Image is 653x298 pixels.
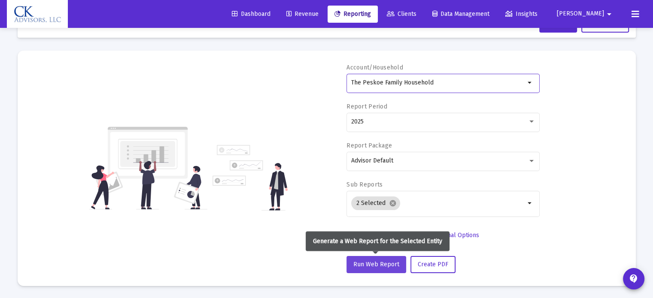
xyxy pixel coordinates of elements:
[346,64,403,71] label: Account/Household
[387,10,416,18] span: Clients
[13,6,61,23] img: Dashboard
[351,157,393,164] span: Advisor Default
[213,145,288,211] img: reporting-alt
[346,181,383,188] label: Sub Reports
[328,6,378,23] a: Reporting
[410,256,456,273] button: Create PDF
[351,79,525,86] input: Search or select an account or household
[557,10,604,18] span: [PERSON_NAME]
[432,10,489,18] span: Data Management
[604,6,614,23] mat-icon: arrow_drop_down
[498,6,544,23] a: Insights
[353,232,413,239] span: Select Custom Period
[525,78,535,88] mat-icon: arrow_drop_down
[279,6,325,23] a: Revenue
[547,5,625,22] button: [PERSON_NAME]
[380,6,423,23] a: Clients
[351,118,364,125] span: 2025
[346,142,392,149] label: Report Package
[89,126,207,211] img: reporting
[429,232,479,239] span: Additional Options
[353,261,399,268] span: Run Web Report
[346,256,406,273] button: Run Web Report
[334,10,371,18] span: Reporting
[525,198,535,208] mat-icon: arrow_drop_down
[232,10,270,18] span: Dashboard
[351,195,525,212] mat-chip-list: Selection
[629,274,639,284] mat-icon: contact_support
[505,10,538,18] span: Insights
[418,261,448,268] span: Create PDF
[225,6,277,23] a: Dashboard
[346,103,387,110] label: Report Period
[286,10,319,18] span: Revenue
[351,196,400,210] mat-chip: 2 Selected
[425,6,496,23] a: Data Management
[389,199,397,207] mat-icon: cancel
